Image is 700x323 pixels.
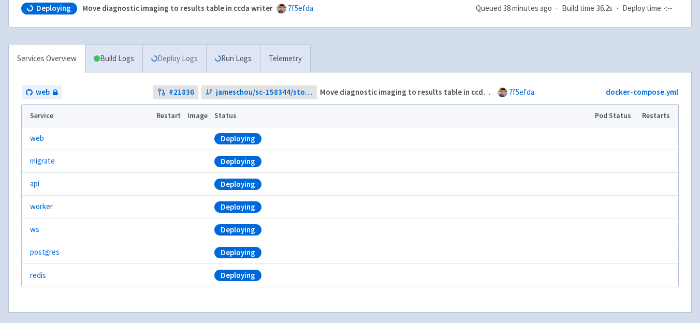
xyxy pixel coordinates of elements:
strong: Move diagnostic imaging to results table in ccda writer [82,3,273,13]
a: web [22,85,62,99]
th: Image [184,105,211,127]
div: Deploying [214,133,261,144]
a: 7f5efda [509,87,534,97]
a: Build Logs [85,45,142,73]
th: Service [22,105,153,127]
strong: Move diagnostic imaging to results table in ccda writer [320,87,511,97]
a: #21836 [153,85,198,99]
span: Build time [562,3,594,14]
th: Status [211,105,591,127]
th: Pod Status [592,105,639,127]
th: Restarts [639,105,678,127]
a: Services Overview [9,45,85,73]
a: migrate [30,155,55,167]
a: Run Logs [206,45,260,73]
a: web [30,133,44,144]
div: Deploying [214,179,261,190]
div: Deploying [214,247,261,258]
time: 38 minutes ago [503,3,552,13]
span: 36.2s [596,3,612,14]
div: Deploying [214,156,261,167]
div: Deploying [214,270,261,281]
a: jameschou/sc-158344/store-data-for-diagnostic-imaging [201,85,317,99]
span: Queued [476,3,552,13]
span: Deploying [36,3,71,13]
span: -:-- [663,3,673,14]
div: Deploying [214,224,261,236]
a: postgres [30,246,60,258]
a: ws [30,224,39,236]
a: Deploy Logs [142,45,206,73]
strong: # 21836 [169,86,194,98]
a: 7f5efda [288,3,313,13]
span: jameschou/sc-158344/store-data-for-diagnostic-imaging [216,86,313,98]
a: api [30,178,39,190]
a: Telemetry [260,45,310,73]
span: web [36,86,50,98]
div: Deploying [214,201,261,213]
div: · · [476,3,679,14]
th: Restart [153,105,184,127]
a: redis [30,270,46,282]
a: worker [30,201,53,213]
a: docker-compose.yml [606,87,678,97]
span: Deploy time [622,3,661,14]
